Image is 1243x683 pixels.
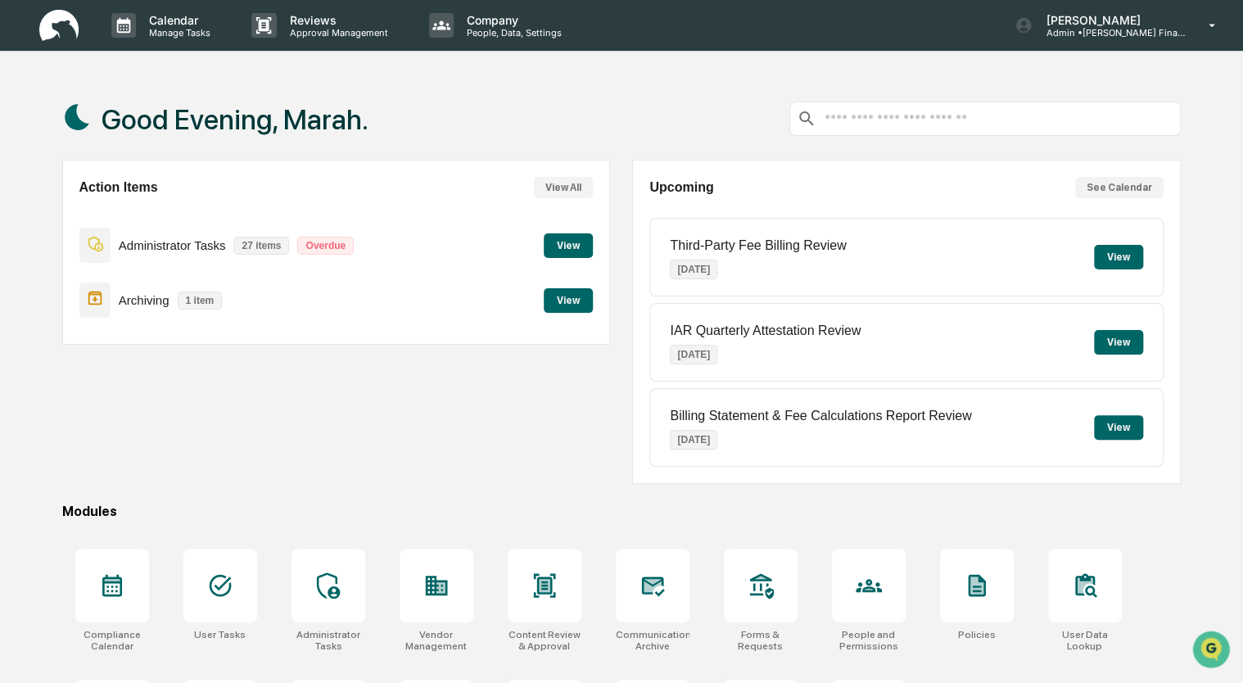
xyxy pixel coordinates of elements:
[33,237,103,254] span: Data Lookup
[56,125,269,142] div: Start new chat
[670,345,717,364] p: [DATE]
[1094,245,1143,269] button: View
[136,27,219,38] p: Manage Tasks
[278,130,298,150] button: Start new chat
[670,323,861,338] p: IAR Quarterly Attestation Review
[233,237,289,255] p: 27 items
[79,180,158,195] h2: Action Items
[194,629,246,640] div: User Tasks
[1094,415,1143,440] button: View
[1048,629,1122,652] div: User Data Lookup
[135,206,203,223] span: Attestations
[1094,330,1143,355] button: View
[670,238,846,253] p: Third-Party Fee Billing Review
[616,629,689,652] div: Communications Archive
[16,208,29,221] div: 🖐️
[958,629,996,640] div: Policies
[119,208,132,221] div: 🗄️
[39,10,79,42] img: logo
[115,277,198,290] a: Powered byPylon
[56,142,214,155] div: We're offline, we'll be back soon
[1033,13,1185,27] p: [PERSON_NAME]
[670,260,717,279] p: [DATE]
[277,13,396,27] p: Reviews
[136,13,219,27] p: Calendar
[16,239,29,252] div: 🔎
[119,293,169,307] p: Archiving
[10,231,110,260] a: 🔎Data Lookup
[649,180,713,195] h2: Upcoming
[16,34,298,61] p: How can we help?
[1191,629,1235,673] iframe: Open customer support
[544,292,593,307] a: View
[544,233,593,258] button: View
[33,206,106,223] span: Preclearance
[400,629,473,652] div: Vendor Management
[454,27,570,38] p: People, Data, Settings
[670,409,971,423] p: Billing Statement & Fee Calculations Report Review
[1033,27,1185,38] p: Admin • [PERSON_NAME] Financial Management
[670,430,717,450] p: [DATE]
[178,292,223,310] p: 1 item
[16,125,46,155] img: 1746055101610-c473b297-6a78-478c-a979-82029cc54cd1
[163,278,198,290] span: Pylon
[454,13,570,27] p: Company
[62,504,1181,519] div: Modules
[112,200,210,229] a: 🗄️Attestations
[544,237,593,252] a: View
[1075,177,1164,198] button: See Calendar
[75,629,149,652] div: Compliance Calendar
[544,288,593,313] button: View
[277,27,396,38] p: Approval Management
[102,103,368,136] h1: Good Evening, Marah.
[534,177,593,198] button: View All
[724,629,798,652] div: Forms & Requests
[297,237,354,255] p: Overdue
[832,629,906,652] div: People and Permissions
[119,238,226,252] p: Administrator Tasks
[508,629,581,652] div: Content Review & Approval
[292,629,365,652] div: Administrator Tasks
[10,200,112,229] a: 🖐️Preclearance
